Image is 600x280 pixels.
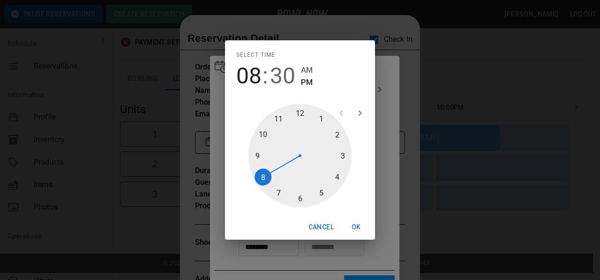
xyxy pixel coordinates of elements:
[236,63,262,89] button: 08
[305,219,337,236] button: Cancel
[351,104,369,122] button: open next view
[236,48,275,63] span: Select time
[270,63,295,89] button: 30
[301,64,313,76] button: AM
[341,219,371,236] button: OK
[301,76,313,89] button: PM
[262,63,268,89] span: :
